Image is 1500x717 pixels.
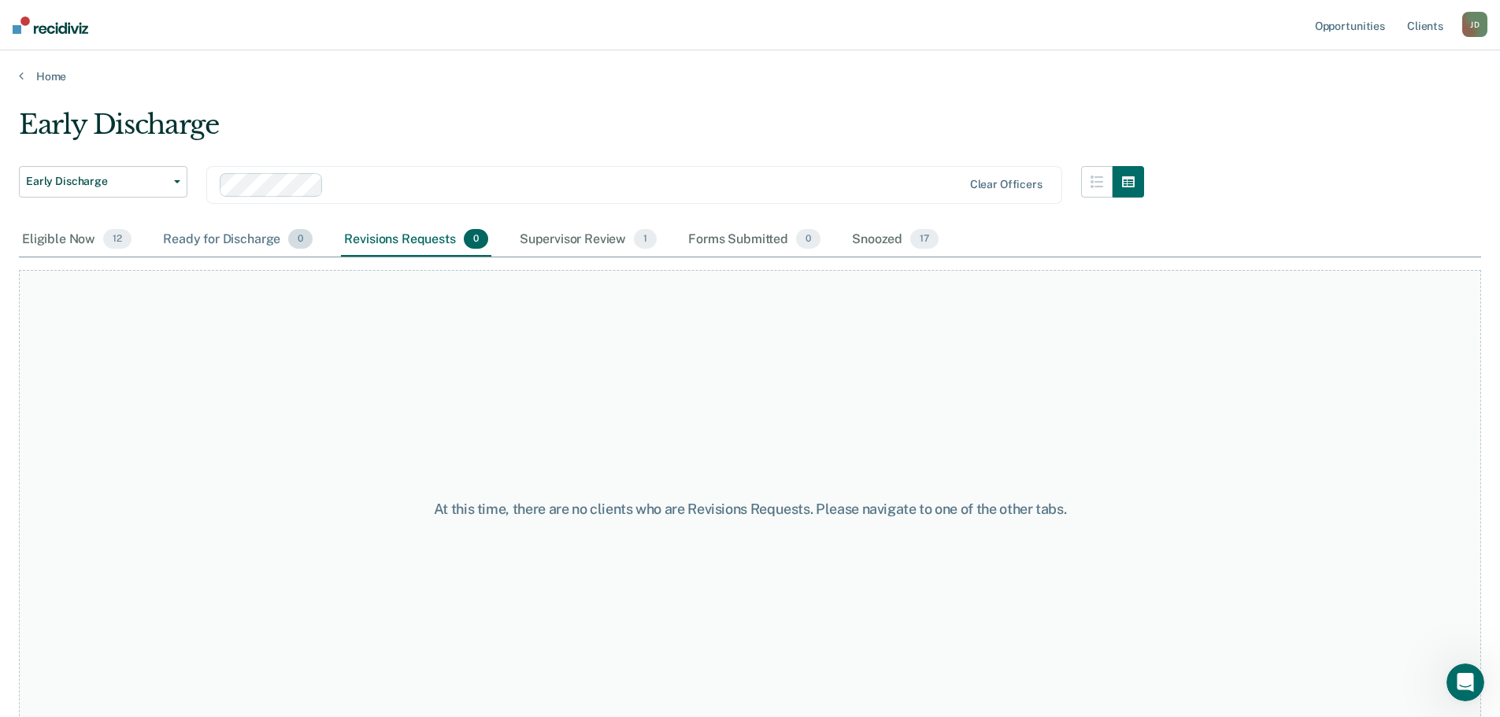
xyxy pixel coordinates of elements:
span: 1 [634,229,657,249]
div: J D [1462,12,1487,37]
img: Recidiviz [13,17,88,34]
span: 17 [910,229,939,249]
span: 12 [103,229,131,249]
a: Home [19,69,1481,83]
span: 0 [796,229,820,249]
div: Supervisor Review1 [517,223,661,257]
span: 0 [288,229,313,249]
div: Eligible Now12 [19,223,135,257]
span: 0 [464,229,488,249]
div: Early Discharge [19,109,1144,153]
iframe: Intercom live chat [1446,663,1484,701]
div: At this time, there are no clients who are Revisions Requests. Please navigate to one of the othe... [385,501,1116,518]
div: Revisions Requests0 [341,223,491,257]
div: Ready for Discharge0 [160,223,316,257]
button: JD [1462,12,1487,37]
div: Clear officers [970,178,1043,191]
button: Early Discharge [19,166,187,198]
div: Forms Submitted0 [685,223,824,257]
div: Snoozed17 [849,223,942,257]
span: Early Discharge [26,175,168,188]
